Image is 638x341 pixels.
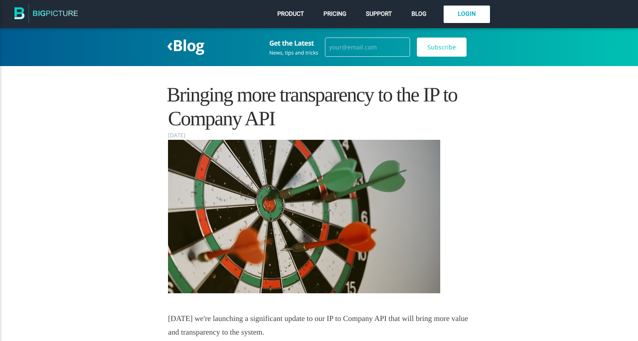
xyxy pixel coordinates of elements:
[324,11,347,17] span: Pricing
[325,38,410,57] input: your@email.com
[322,9,349,20] a: Pricing
[444,6,490,23] a: Login
[14,3,78,25] img: The BigPicture.io Blog
[269,50,318,55] div: News, tips and tricks
[364,9,394,20] a: Support
[409,9,428,20] a: Blog
[167,35,204,56] a: ‹Blog
[168,130,185,140] time: [DATE]
[168,140,440,293] img: darts.jpg
[417,38,467,57] input: Subscribe
[269,39,318,47] h3: Get the Latest
[277,11,304,17] span: Product
[167,33,173,56] span: ‹
[275,9,306,20] a: Product
[168,83,470,130] h1: Bringing more transparency to the IP to Company API
[168,312,470,339] p: [DATE] we're launching a significant update to our IP to Company API that will bring more value a...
